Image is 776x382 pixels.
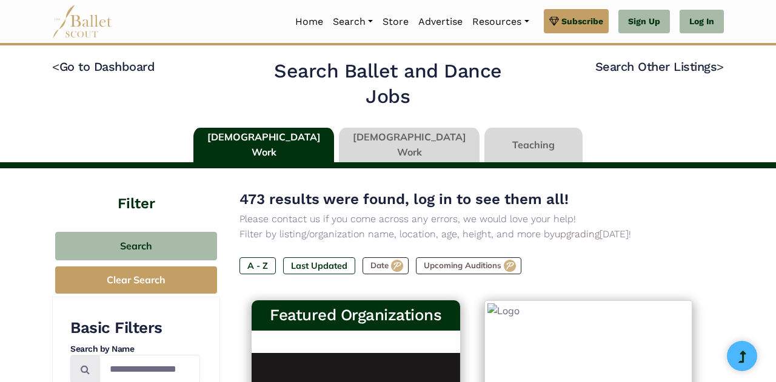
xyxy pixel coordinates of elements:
[52,168,220,214] h4: Filter
[191,128,336,163] li: [DEMOGRAPHIC_DATA] Work
[328,9,378,35] a: Search
[378,9,413,35] a: Store
[239,226,704,242] p: Filter by listing/organization name, location, age, height, and more by [DATE]!
[482,128,585,163] li: Teaching
[283,257,355,274] label: Last Updated
[549,15,559,28] img: gem.svg
[70,343,200,355] h4: Search by Name
[55,232,217,260] button: Search
[717,59,724,74] code: >
[52,59,155,74] a: <Go to Dashboard
[416,257,521,274] label: Upcoming Auditions
[467,9,533,35] a: Resources
[680,10,724,34] a: Log In
[618,10,670,34] a: Sign Up
[363,257,409,274] label: Date
[239,191,569,208] span: 473 results were found, log in to see them all!
[261,305,450,326] h3: Featured Organizations
[70,318,200,338] h3: Basic Filters
[259,59,517,109] h2: Search Ballet and Dance Jobs
[561,15,603,28] span: Subscribe
[52,59,59,74] code: <
[595,59,724,74] a: Search Other Listings>
[55,266,217,294] button: Clear Search
[413,9,467,35] a: Advertise
[555,228,600,240] a: upgrading
[239,257,276,274] label: A - Z
[544,9,609,33] a: Subscribe
[239,211,704,227] p: Please contact us if you come across any errors, we would love your help!
[290,9,328,35] a: Home
[336,128,482,163] li: [DEMOGRAPHIC_DATA] Work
